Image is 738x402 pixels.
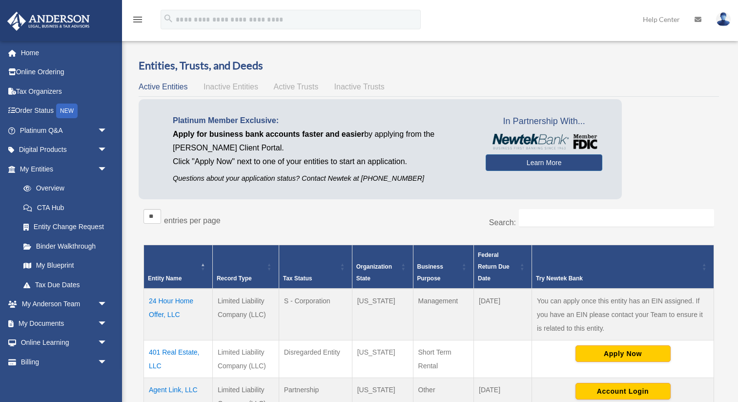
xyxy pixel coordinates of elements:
[283,275,312,282] span: Tax Status
[173,127,471,155] p: by applying from the [PERSON_NAME] Client Portal.
[575,387,671,395] a: Account Login
[575,345,671,362] button: Apply Now
[279,340,352,378] td: Disregarded Entity
[491,134,597,149] img: NewtekBankLogoSM.png
[7,295,122,314] a: My Anderson Teamarrow_drop_down
[334,83,385,91] span: Inactive Trusts
[212,289,279,340] td: Limited Liability Company (LLC)
[352,289,413,340] td: [US_STATE]
[413,245,473,289] th: Business Purpose: Activate to sort
[274,83,319,91] span: Active Trusts
[14,179,112,198] a: Overview
[173,172,471,185] p: Questions about your application status? Contact Newtek at [PHONE_NUMBER]
[352,245,413,289] th: Organization State: Activate to sort
[204,83,258,91] span: Inactive Entities
[98,140,117,160] span: arrow_drop_down
[144,340,213,378] td: 401 Real Estate, LLC
[98,314,117,334] span: arrow_drop_down
[173,130,364,138] span: Apply for business bank accounts faster and easier
[144,245,213,289] th: Entity Name: Activate to invert sorting
[139,83,187,91] span: Active Entities
[486,154,602,171] a: Learn More
[478,252,510,282] span: Federal Return Due Date
[144,289,213,340] td: 24 Hour Home Offer, LLC
[7,101,122,121] a: Order StatusNEW
[164,216,221,225] label: entries per page
[7,159,117,179] a: My Entitiesarrow_drop_down
[7,333,122,353] a: Online Learningarrow_drop_down
[98,352,117,372] span: arrow_drop_down
[7,121,122,140] a: Platinum Q&Aarrow_drop_down
[14,256,117,275] a: My Blueprint
[7,140,122,160] a: Digital Productsarrow_drop_down
[173,155,471,169] p: Click "Apply Now" next to one of your entities to start an application.
[98,295,117,315] span: arrow_drop_down
[7,352,122,372] a: Billingarrow_drop_down
[139,58,719,73] h3: Entities, Trusts, and Deeds
[98,333,117,353] span: arrow_drop_down
[532,289,714,340] td: You can apply once this entity has an EIN assigned. If you have an EIN please contact your Team t...
[356,263,392,282] span: Organization State
[212,340,279,378] td: Limited Liability Company (LLC)
[532,245,714,289] th: Try Newtek Bank : Activate to sort
[4,12,93,31] img: Anderson Advisors Platinum Portal
[98,159,117,179] span: arrow_drop_down
[98,121,117,141] span: arrow_drop_down
[14,275,117,295] a: Tax Due Dates
[575,383,671,400] button: Account Login
[132,14,143,25] i: menu
[279,245,352,289] th: Tax Status: Activate to sort
[536,273,699,284] div: Try Newtek Bank
[7,314,122,333] a: My Documentsarrow_drop_down
[417,263,443,282] span: Business Purpose
[474,289,532,340] td: [DATE]
[716,12,731,26] img: User Pic
[217,275,252,282] span: Record Type
[212,245,279,289] th: Record Type: Activate to sort
[474,245,532,289] th: Federal Return Due Date: Activate to sort
[14,217,117,237] a: Entity Change Request
[163,13,174,24] i: search
[279,289,352,340] td: S - Corporation
[7,43,122,63] a: Home
[14,198,117,217] a: CTA Hub
[148,275,182,282] span: Entity Name
[413,340,473,378] td: Short Term Rental
[352,340,413,378] td: [US_STATE]
[56,104,78,118] div: NEW
[7,82,122,101] a: Tax Organizers
[486,114,602,129] span: In Partnership With...
[132,17,143,25] a: menu
[173,114,471,127] p: Platinum Member Exclusive:
[413,289,473,340] td: Management
[489,218,516,227] label: Search:
[7,63,122,82] a: Online Ordering
[14,236,117,256] a: Binder Walkthrough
